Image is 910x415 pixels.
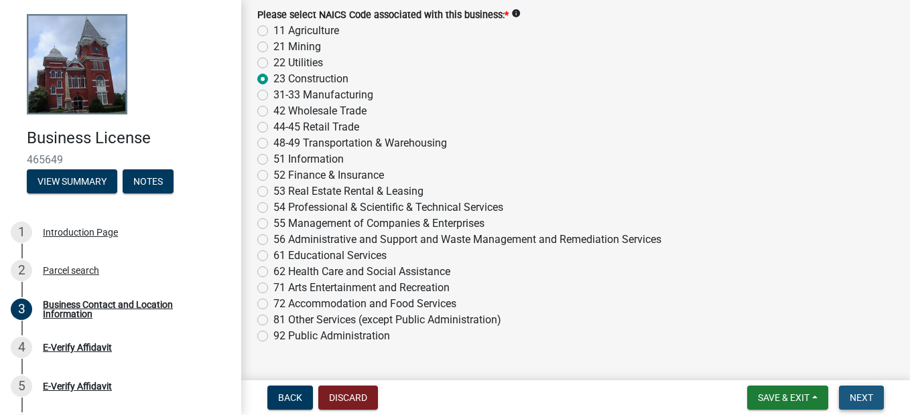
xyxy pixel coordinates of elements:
span: Next [850,392,873,403]
button: Back [267,386,313,410]
label: 62 Health Care and Social Assistance [273,264,450,280]
span: Save & Exit [758,392,809,403]
button: View Summary [27,169,117,193]
wm-modal-confirm: Summary [27,177,117,187]
label: 31-33 Manufacturing [273,87,373,103]
div: E-Verify Affidavit [43,382,112,391]
label: 52 Finance & Insurance [273,167,384,183]
label: 48-49 Transportation & Warehousing [273,135,447,151]
button: Next [839,386,884,410]
label: 61 Educational Services [273,248,387,264]
label: 44-45 Retail Trade [273,119,359,135]
span: Back [278,392,302,403]
label: 22 Utilities [273,55,323,71]
label: 54 Professional & Scientific & Technical Services [273,199,503,216]
label: 42 Wholesale Trade [273,103,367,119]
label: Please select NAICS Code associated with this business: [257,11,509,20]
span: 465649 [27,153,214,166]
label: 92 Public Administration [273,328,390,344]
div: 2 [11,260,32,281]
wm-modal-confirm: Notes [123,177,174,187]
button: Notes [123,169,174,193]
i: info [511,9,521,18]
button: Discard [318,386,378,410]
img: Talbot County, Georgia [27,14,127,114]
div: 1 [11,222,32,243]
div: E-Verify Affidavit [43,343,112,352]
div: 3 [11,299,32,320]
label: 71 Arts Entertainment and Recreation [273,280,450,296]
label: 21 Mining [273,39,321,55]
div: Parcel search [43,266,99,275]
label: 72 Accommodation and Food Services [273,296,456,312]
div: 5 [11,376,32,397]
label: 23 Construction [273,71,348,87]
div: Introduction Page [43,228,118,237]
label: 55 Management of Companies & Enterprises [273,216,484,232]
div: 4 [11,337,32,358]
label: 11 Agriculture [273,23,339,39]
div: Business Contact and Location Information [43,300,220,319]
label: 81 Other Services (except Public Administration) [273,312,501,328]
label: 53 Real Estate Rental & Leasing [273,183,424,199]
h4: Business License [27,129,231,148]
label: 51 Information [273,151,344,167]
button: Save & Exit [747,386,828,410]
label: 56 Administrative and Support and Waste Management and Remediation Services [273,232,661,248]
